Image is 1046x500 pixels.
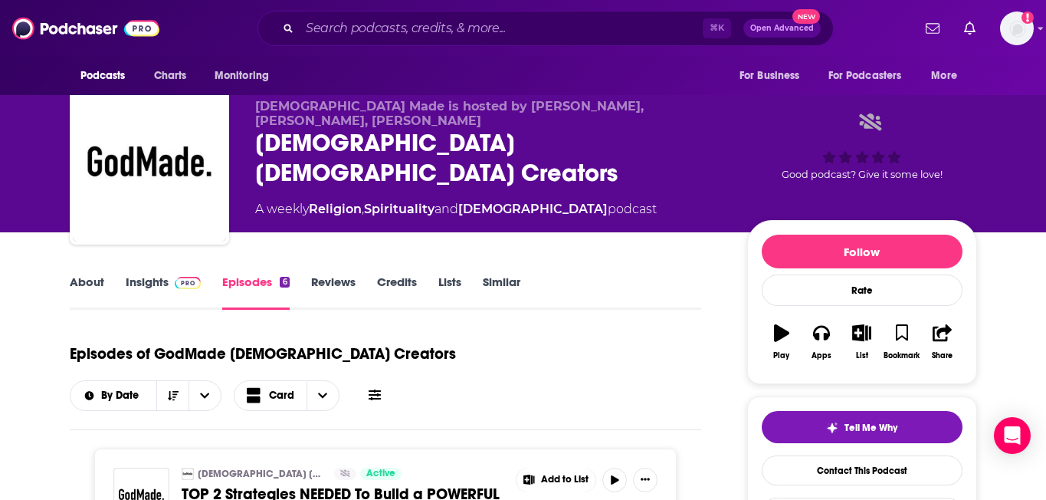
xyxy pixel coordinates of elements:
a: Religion [309,202,362,216]
button: Follow [762,235,962,268]
div: Search podcasts, credits, & more... [257,11,834,46]
button: List [841,314,881,370]
a: Show notifications dropdown [920,15,946,41]
span: Monitoring [215,65,269,87]
a: Charts [144,61,196,90]
img: tell me why sparkle [826,422,838,434]
span: New [792,9,820,24]
span: Tell Me Why [844,422,897,434]
img: Podchaser Pro [175,277,202,289]
h2: Choose List sort [70,380,222,411]
button: Show More Button [633,468,657,492]
img: GodMade Christian Creators [182,468,194,480]
h1: Episodes of GodMade [DEMOGRAPHIC_DATA] Creators [70,344,456,363]
span: Charts [154,65,187,87]
button: Sort Direction [156,381,189,410]
div: Play [773,351,789,360]
span: Active [366,466,395,482]
a: Spirituality [364,202,434,216]
span: Podcasts [80,65,126,87]
button: Share [922,314,962,370]
span: By Date [101,390,144,401]
span: ⌘ K [703,18,731,38]
a: [DEMOGRAPHIC_DATA] [DEMOGRAPHIC_DATA] Creators [198,468,324,480]
button: Play [762,314,802,370]
div: Good podcast? Give it some love! [747,99,977,194]
span: Open Advanced [750,25,814,32]
button: open menu [818,61,924,90]
img: GodMade Christian Creators [73,88,226,242]
div: Open Intercom Messenger [994,417,1031,454]
button: Open AdvancedNew [743,19,821,38]
a: [DEMOGRAPHIC_DATA] [458,202,608,216]
a: Credits [377,275,417,310]
a: InsightsPodchaser Pro [126,275,202,310]
button: Show More Button [516,468,596,492]
div: Bookmark [884,351,920,360]
span: For Podcasters [828,65,902,87]
span: Add to List [541,474,589,485]
button: Bookmark [882,314,922,370]
span: More [931,65,957,87]
img: Podchaser - Follow, Share and Rate Podcasts [12,14,159,43]
span: Logged in as lori.heiselman [1000,12,1034,45]
span: Good podcast? Give it some love! [782,169,943,180]
button: Show profile menu [1000,12,1034,45]
a: Similar [483,275,520,310]
img: User Profile [1000,12,1034,45]
div: List [856,351,868,360]
a: Contact This Podcast [762,456,962,485]
svg: Add a profile image [1021,12,1034,24]
a: Lists [438,275,461,310]
a: Reviews [311,275,356,310]
button: Choose View [234,380,339,411]
div: 6 [280,277,289,288]
div: Share [932,351,953,360]
button: tell me why sparkleTell Me Why [762,411,962,443]
button: open menu [920,61,976,90]
input: Search podcasts, credits, & more... [300,16,703,41]
a: Show notifications dropdown [958,15,982,41]
a: About [70,275,104,310]
button: open menu [204,61,289,90]
button: open menu [189,381,221,410]
a: Episodes6 [222,275,289,310]
span: Card [269,390,294,401]
button: open menu [729,61,819,90]
a: Active [360,468,402,480]
div: A weekly podcast [255,200,657,219]
div: Rate [762,275,962,306]
div: Apps [812,351,831,360]
span: , [362,202,364,216]
button: Apps [802,314,841,370]
button: open menu [70,390,157,401]
span: For Business [739,65,800,87]
span: [DEMOGRAPHIC_DATA] Made is hosted by [PERSON_NAME], [PERSON_NAME], [PERSON_NAME] [255,99,644,128]
span: and [434,202,458,216]
button: open menu [70,61,146,90]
